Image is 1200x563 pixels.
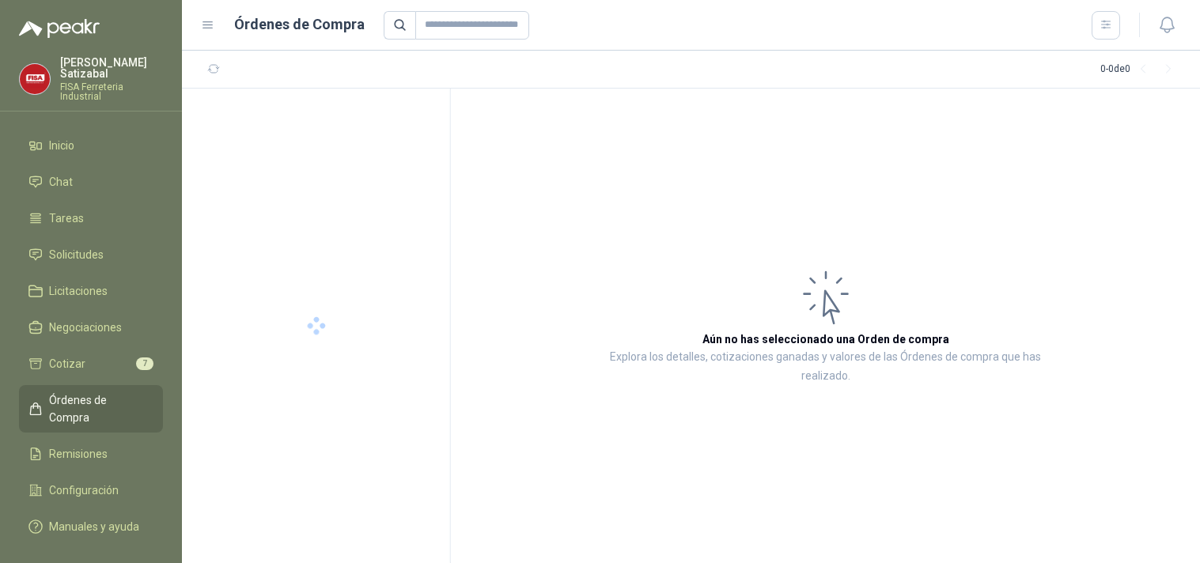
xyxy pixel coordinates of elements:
p: FISA Ferreteria Industrial [60,82,163,101]
img: Logo peakr [19,19,100,38]
span: Tareas [49,210,84,227]
a: Tareas [19,203,163,233]
a: Manuales y ayuda [19,512,163,542]
img: Company Logo [20,64,50,94]
span: Licitaciones [49,282,108,300]
span: Inicio [49,137,74,154]
a: Cotizar7 [19,349,163,379]
span: Cotizar [49,355,85,372]
span: Manuales y ayuda [49,518,139,535]
span: Negociaciones [49,319,122,336]
a: Configuración [19,475,163,505]
p: Explora los detalles, cotizaciones ganadas y valores de las Órdenes de compra que has realizado. [609,348,1042,386]
span: Remisiones [49,445,108,463]
a: Remisiones [19,439,163,469]
h3: Aún no has seleccionado una Orden de compra [702,331,949,348]
a: Inicio [19,130,163,161]
h1: Órdenes de Compra [234,13,365,36]
a: Órdenes de Compra [19,385,163,433]
span: 7 [136,357,153,370]
a: Licitaciones [19,276,163,306]
div: 0 - 0 de 0 [1100,57,1181,82]
a: Negociaciones [19,312,163,342]
a: Solicitudes [19,240,163,270]
span: Solicitudes [49,246,104,263]
span: Chat [49,173,73,191]
span: Órdenes de Compra [49,391,148,426]
span: Configuración [49,482,119,499]
p: [PERSON_NAME] Satizabal [60,57,163,79]
a: Chat [19,167,163,197]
